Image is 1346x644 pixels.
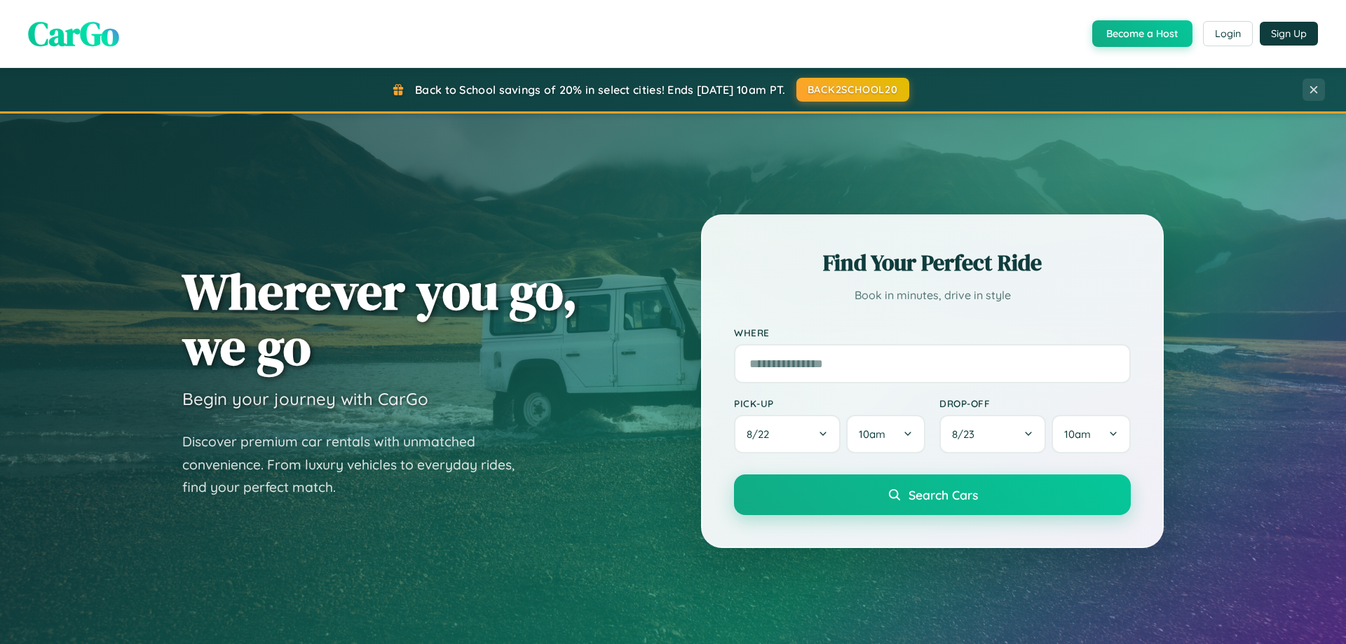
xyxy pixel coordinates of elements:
label: Where [734,327,1131,338]
button: BACK2SCHOOL20 [796,78,909,102]
button: 10am [1052,415,1131,453]
label: Drop-off [939,397,1131,409]
span: 8 / 22 [747,427,776,441]
p: Discover premium car rentals with unmatched convenience. From luxury vehicles to everyday rides, ... [182,430,533,499]
span: Back to School savings of 20% in select cities! Ends [DATE] 10am PT. [415,83,785,97]
h3: Begin your journey with CarGo [182,388,428,409]
p: Book in minutes, drive in style [734,285,1131,306]
span: CarGo [28,11,119,57]
span: 10am [1064,427,1091,441]
button: Search Cars [734,474,1131,515]
button: 8/23 [939,415,1046,453]
label: Pick-up [734,397,925,409]
h2: Find Your Perfect Ride [734,247,1131,278]
button: Sign Up [1260,22,1318,46]
span: Search Cars [909,487,978,502]
button: 10am [846,415,925,453]
span: 10am [859,427,885,441]
button: Become a Host [1092,20,1192,47]
button: 8/22 [734,415,841,453]
span: 8 / 23 [952,427,981,441]
button: Login [1203,21,1253,46]
h1: Wherever you go, we go [182,263,578,374]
